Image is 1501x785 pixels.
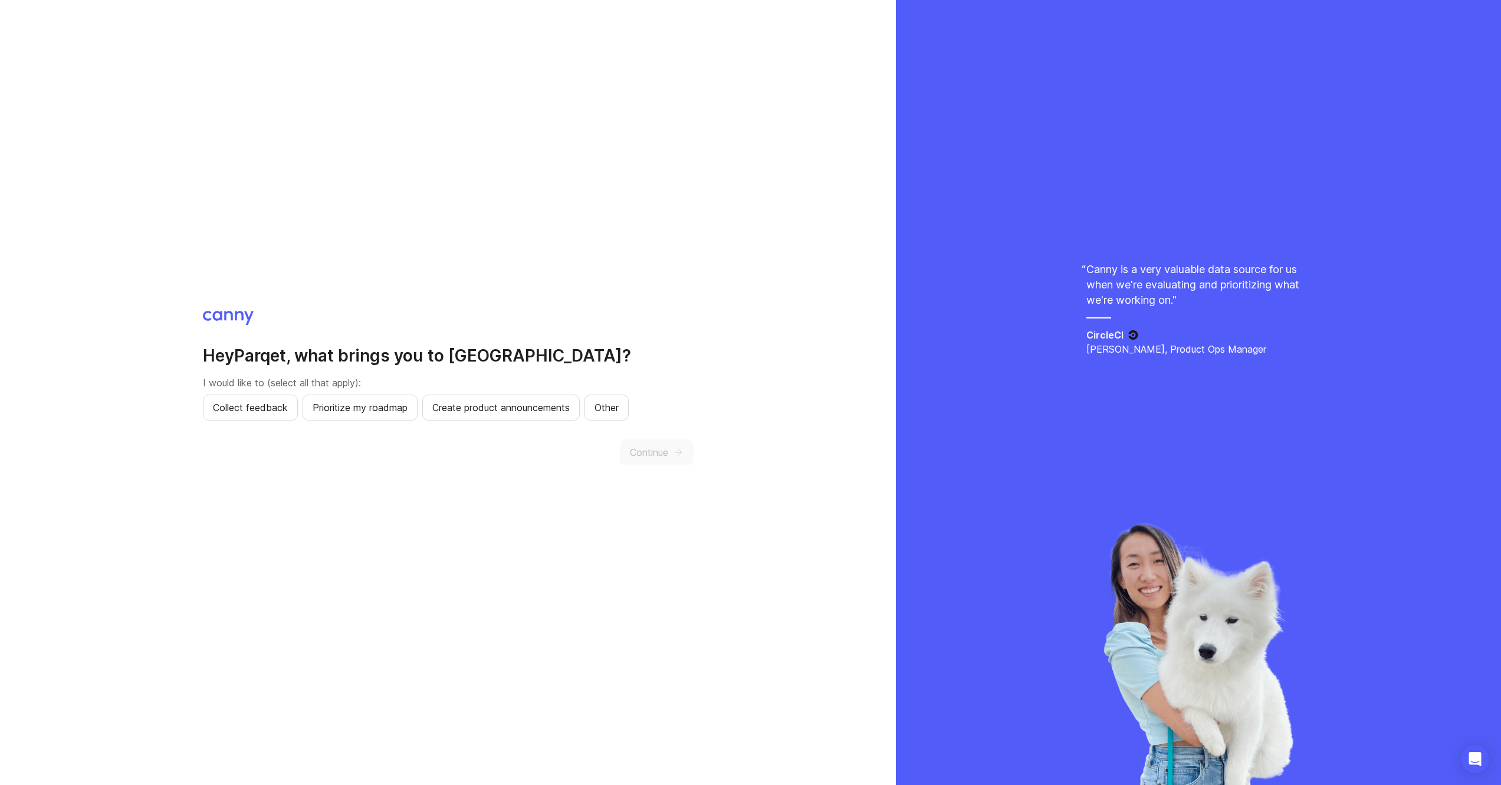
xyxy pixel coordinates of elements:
[584,395,629,421] button: Other
[432,400,570,415] span: Create product announcements
[620,439,694,465] button: Continue
[1086,328,1124,342] h5: CircleCI
[1086,262,1310,308] p: Canny is a very valuable data source for us when we're evaluating and prioritizing what we're wor...
[422,395,580,421] button: Create product announcements
[303,395,418,421] button: Prioritize my roadmap
[595,400,619,415] span: Other
[1128,330,1138,340] img: CircleCI logo
[203,345,694,366] h2: Hey Parqet , what brings you to [GEOGRAPHIC_DATA]?
[203,395,298,421] button: Collect feedback
[313,400,408,415] span: Prioritize my roadmap
[1461,745,1489,773] div: Open Intercom Messenger
[203,376,694,390] p: I would like to (select all that apply):
[1086,342,1310,356] p: [PERSON_NAME], Product Ops Manager
[213,400,288,415] span: Collect feedback
[203,311,254,325] img: Canny logo
[1102,523,1295,785] img: liya-429d2be8cea6414bfc71c507a98abbfa.webp
[630,445,668,459] span: Continue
